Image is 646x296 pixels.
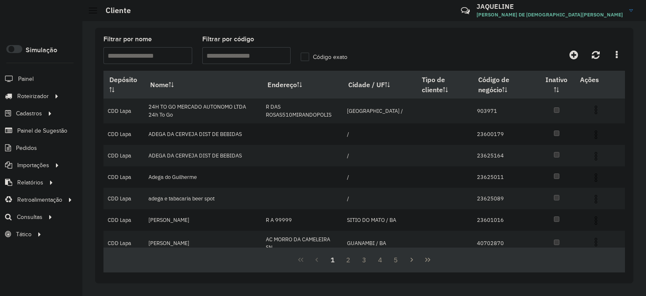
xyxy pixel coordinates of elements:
[17,195,62,204] span: Retroalimentação
[103,71,144,99] th: Depósito
[342,231,416,256] td: GUANAMBI / BA
[473,99,539,123] td: 903971
[473,145,539,166] td: 23625164
[103,209,144,231] td: CDD Lapa
[103,99,144,123] td: CDD Lapa
[17,126,67,135] span: Painel de Sugestão
[473,231,539,256] td: 40702870
[103,166,144,188] td: CDD Lapa
[473,166,539,188] td: 23625011
[144,188,262,209] td: adega e tabacaria beer spot
[372,252,388,268] button: 4
[262,209,342,231] td: R A 99999
[144,209,262,231] td: [PERSON_NAME]
[144,231,262,256] td: [PERSON_NAME]
[301,53,347,61] label: Código exato
[262,99,342,123] td: R DAS ROSAS510MIRANDOPOLIS
[144,123,262,145] td: ADEGA DA CERVEJA DIST DE BEBIDAS
[342,99,416,123] td: [GEOGRAPHIC_DATA] /
[16,109,42,118] span: Cadastros
[103,188,144,209] td: CDD Lapa
[262,231,342,256] td: AC MORRO DA CAMELEIRA SN
[144,71,262,99] th: Nome
[342,123,416,145] td: /
[416,71,472,99] th: Tipo de cliente
[17,92,49,101] span: Roteirizador
[26,45,57,55] label: Simulação
[356,252,372,268] button: 3
[16,144,37,152] span: Pedidos
[16,230,32,239] span: Tático
[340,252,356,268] button: 2
[473,71,539,99] th: Código de negócio
[539,71,575,99] th: Inativo
[325,252,341,268] button: 1
[404,252,420,268] button: Next Page
[103,123,144,145] td: CDD Lapa
[17,178,43,187] span: Relatórios
[342,166,416,188] td: /
[388,252,404,268] button: 5
[144,145,262,166] td: ADEGA DA CERVEJA DIST DE BEBIDAS
[262,71,342,99] th: Endereço
[18,75,34,83] span: Painel
[342,71,416,99] th: Cidade / UF
[473,123,539,145] td: 23600179
[97,6,131,15] h2: Cliente
[103,34,152,44] label: Filtrar por nome
[103,145,144,166] td: CDD Lapa
[17,161,49,170] span: Importações
[17,213,42,221] span: Consultas
[103,231,144,256] td: CDD Lapa
[456,2,474,20] a: Contato Rápido
[473,209,539,231] td: 23601016
[342,145,416,166] td: /
[144,99,262,123] td: 24H TO GO MERCADO AUTONOMO LTDA 24h To Go
[473,188,539,209] td: 23625089
[342,188,416,209] td: /
[144,166,262,188] td: Adega do Guilherme
[477,3,623,11] h3: JAQUELINE
[202,34,254,44] label: Filtrar por código
[420,252,436,268] button: Last Page
[477,11,623,19] span: [PERSON_NAME] DE [DEMOGRAPHIC_DATA][PERSON_NAME]
[342,209,416,231] td: SITIO DO MATO / BA
[574,71,625,88] th: Ações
